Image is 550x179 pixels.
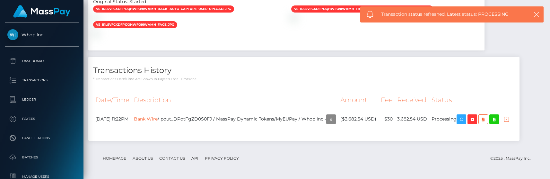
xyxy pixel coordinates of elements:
[132,109,338,129] td: / pout_DPdtFgZD0S0FJ / MassPay Dynamic Tokens/MyEUPay / Whop Inc -
[379,109,395,129] td: $30
[379,91,395,109] th: Fee
[490,155,536,162] div: © 2025 , MassPay Inc.
[189,153,201,163] a: API
[93,15,98,20] img: vr_1Rl5YlCXdfp1jQhWwrE0gq7zfile_1Rl5YDCXdfp1jQhWrZ2Gxz4q
[291,5,433,13] span: vs_1Rl5VfCXdfp1jQhWFO9IwamH_front_auto_capture_user_upload.jpg
[429,109,515,129] td: Processing
[93,31,98,36] img: vr_1Rl5YlCXdfp1jQhWwrE0gq7zfile_1Rl5YfCXdfp1jQhW2k7aSFtB
[5,130,79,146] a: Cancellations
[381,11,520,18] span: Transaction status refreshed. Latest status: PROCESSING
[5,111,79,127] a: Payees
[5,149,79,166] a: Batches
[7,29,18,40] img: Whop Inc
[7,153,76,162] p: Batches
[157,153,188,163] a: Contact Us
[429,91,515,109] th: Status
[93,76,515,81] p: * Transactions date/time are shown in payee's local timezone
[132,91,338,109] th: Description
[5,53,79,69] a: Dashboard
[202,153,241,163] a: Privacy Policy
[7,133,76,143] p: Cancellations
[395,91,429,109] th: Received
[338,91,379,109] th: Amount
[93,21,177,28] span: vs_1Rl5VfCXdfp1jQhWFO9IwamH_face.jpg
[7,76,76,85] p: Transactions
[93,109,132,129] td: [DATE] 11:22PM
[134,116,158,121] a: Bank Wire
[5,32,79,38] span: Whop Inc
[395,109,429,129] td: 3,682.54 USD
[5,72,79,88] a: Transactions
[130,153,155,163] a: About Us
[100,153,129,163] a: Homepage
[7,56,76,66] p: Dashboard
[291,15,296,20] img: vr_1Rl5YlCXdfp1jQhWwrE0gq7zfile_1Rl5XzCXdfp1jQhWXynLEDYd
[7,114,76,124] p: Payees
[93,5,234,13] span: vs_1Rl5VfCXdfp1jQhWFO9IwamH_back_auto_capture_user_upload.jpg
[13,5,70,18] img: MassPay Logo
[338,109,379,129] td: ($3,682.54 USD)
[93,91,132,109] th: Date/Time
[93,65,515,76] h4: Transactions History
[5,92,79,108] a: Ledger
[7,95,76,104] p: Ledger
